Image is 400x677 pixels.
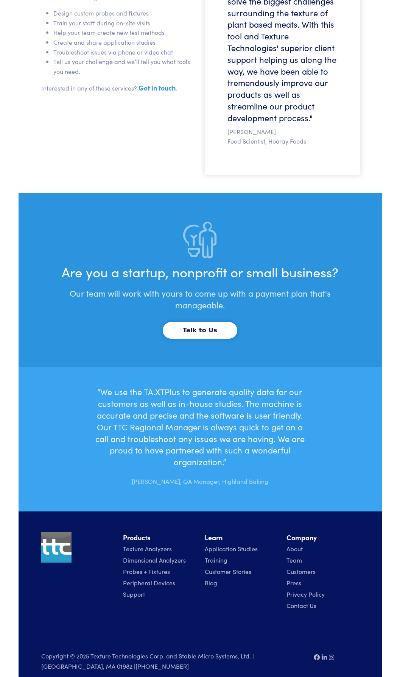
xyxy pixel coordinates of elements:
[95,471,305,486] p: [PERSON_NAME], QA Manager, Highland Baking
[205,578,217,587] a: Blog
[53,8,197,18] li: Design custom probes and fixtures
[286,578,301,587] a: Press
[53,38,197,47] li: Create and share application studies
[286,532,359,543] li: Company
[41,532,72,563] img: ttc_logo_1x1_v1.0.png
[286,601,316,610] a: Contact Us
[135,662,189,670] a: [PHONE_NUMBER]
[123,567,170,575] a: Probes + Fixtures
[205,544,258,553] a: Application Studies
[286,590,325,598] a: Privacy Policy
[205,556,227,564] a: Training
[51,284,349,319] h6: Our team will work with yours to come up with a payment plan that's manageable.
[51,258,349,281] h3: Are you a startup, nonprofit or small business?
[95,386,305,468] h6: “We use the TA.XTPlus to generate quality data for our customers as well as in-house studies. The...
[286,567,316,575] a: Customers
[163,322,237,339] button: Talk to Us
[41,82,197,94] p: Interested in any of these services? .
[123,532,196,543] li: Products
[123,590,145,598] a: Support
[205,532,277,543] li: Learn
[183,222,217,258] img: lightbulb-and-person.png
[41,651,305,671] p: Copyright © 2025 Texture Technologies Corp. and Stable Micro Systems, Ltd. | [GEOGRAPHIC_DATA], M...
[123,556,186,564] a: Dimensional Analyzers
[205,567,251,575] a: Customer Stories
[123,544,172,553] a: Texture Analyzers
[139,83,176,92] a: Get in touch
[286,556,302,564] a: Team
[53,47,197,57] li: Troubleshoot issues via phone or video chat
[286,544,303,553] a: About
[227,127,338,146] p: [PERSON_NAME] Food Scientist, Hooray Foods
[123,578,175,587] a: Peripheral Devices
[53,57,197,76] li: Tell us your challenge and we’ll tell you what tools you need.
[53,18,197,28] li: Train your staff during on-site visits
[53,28,197,38] li: Help your team create new test methods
